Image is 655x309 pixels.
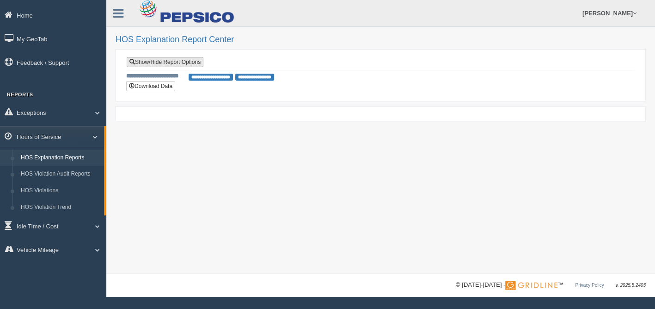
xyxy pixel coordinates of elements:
[616,283,646,288] span: v. 2025.5.2403
[456,280,646,290] div: © [DATE]-[DATE] - ™
[116,35,646,44] h2: HOS Explanation Report Center
[17,150,104,166] a: HOS Explanation Reports
[127,57,203,67] a: Show/Hide Report Options
[17,199,104,216] a: HOS Violation Trend
[575,283,604,288] a: Privacy Policy
[126,81,175,91] button: Download Data
[17,183,104,199] a: HOS Violations
[17,166,104,183] a: HOS Violation Audit Reports
[505,281,557,290] img: Gridline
